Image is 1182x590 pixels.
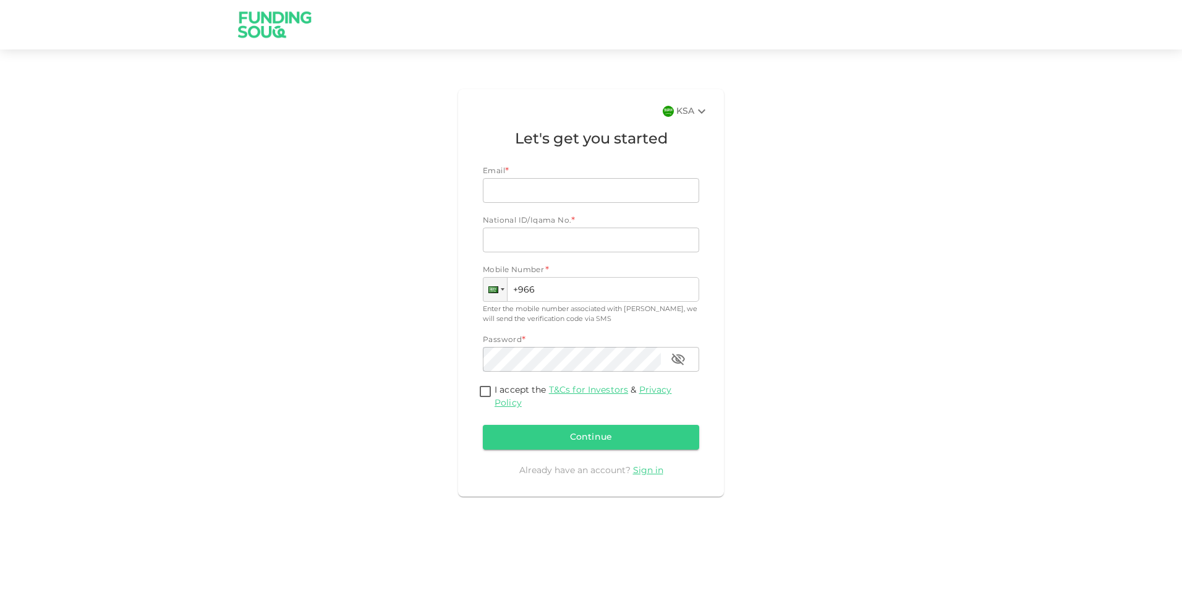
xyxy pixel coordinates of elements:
[483,217,571,224] span: National ID/Iqama No.
[483,304,699,325] div: Enter the mobile number associated with [PERSON_NAME], we will send the verification code via SMS
[476,384,495,401] span: termsConditionsForInvestmentsAccepted
[483,336,522,344] span: Password
[483,228,699,252] input: nationalId
[483,464,699,477] div: Already have an account?
[676,104,709,119] div: KSA
[633,466,663,475] a: Sign in
[483,347,661,372] input: password
[495,386,671,408] span: I accept the &
[483,265,544,277] span: Mobile Number
[549,386,628,395] a: T&Cs for Investors
[483,425,699,450] button: Continue
[495,386,671,408] a: Privacy Policy
[483,129,699,151] h1: Let's get you started
[483,277,699,302] input: 1 (702) 123-4567
[483,168,505,175] span: Email
[483,278,507,301] div: Saudi Arabia: + 966
[483,178,686,203] input: email
[663,106,674,117] img: flag-sa.b9a346574cdc8950dd34b50780441f57.svg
